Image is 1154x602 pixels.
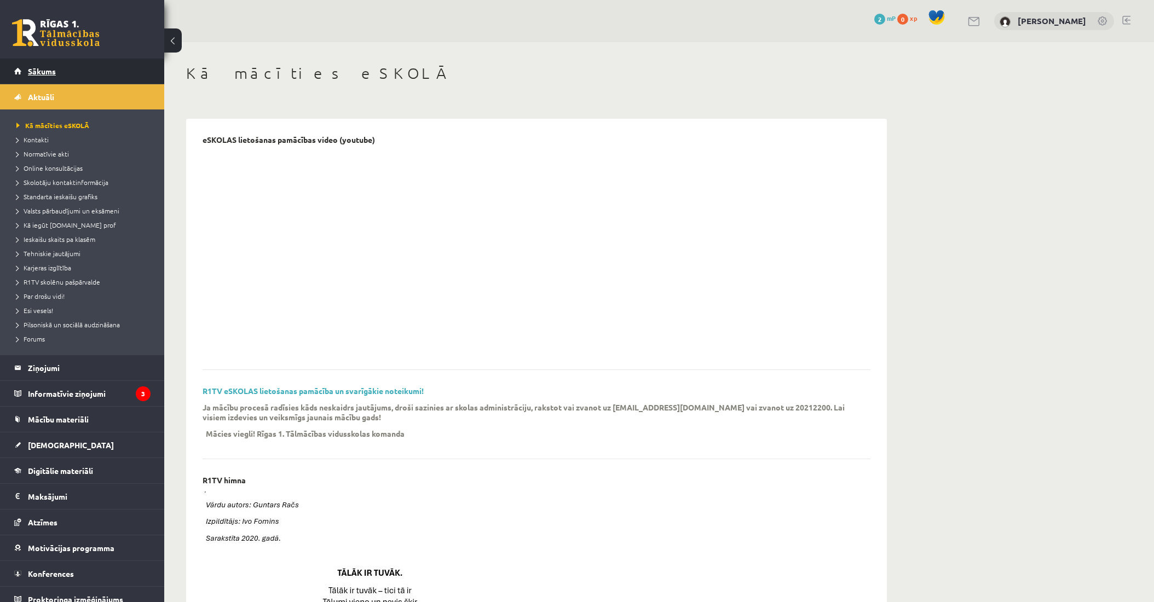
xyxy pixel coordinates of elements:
a: 2 mP [874,14,896,22]
img: Rinalds Vītols [1000,16,1011,27]
a: Mācību materiāli [14,407,151,432]
a: Atzīmes [14,510,151,535]
span: Sākums [28,66,56,76]
a: [PERSON_NAME] [1018,15,1086,26]
a: Skolotāju kontaktinformācija [16,177,153,187]
p: Ja mācību procesā radīsies kāds neskaidrs jautājums, droši sazinies ar skolas administrāciju, rak... [203,402,854,422]
a: Karjeras izglītība [16,263,153,273]
p: Mācies viegli! [206,429,255,438]
a: Online konsultācijas [16,163,153,173]
a: [DEMOGRAPHIC_DATA] [14,432,151,458]
span: 0 [897,14,908,25]
a: Ieskaišu skaits pa klasēm [16,234,153,244]
span: Valsts pārbaudījumi un eksāmeni [16,206,119,215]
span: Kā mācīties eSKOLĀ [16,121,89,130]
a: Kā mācīties eSKOLĀ [16,120,153,130]
a: Maksājumi [14,484,151,509]
h1: Kā mācīties eSKOLĀ [186,64,887,83]
legend: Maksājumi [28,484,151,509]
p: R1TV himna [203,476,246,485]
span: Tehniskie jautājumi [16,249,80,258]
span: Skolotāju kontaktinformācija [16,178,108,187]
span: Mācību materiāli [28,414,89,424]
span: Pilsoniskā un sociālā audzināšana [16,320,120,329]
a: Kontakti [16,135,153,144]
span: xp [910,14,917,22]
a: 0 xp [897,14,922,22]
span: Digitālie materiāli [28,466,93,476]
a: Par drošu vidi! [16,291,153,301]
span: Atzīmes [28,517,57,527]
span: R1TV skolēnu pašpārvalde [16,277,100,286]
span: Aktuāli [28,92,54,102]
a: Sākums [14,59,151,84]
span: 2 [874,14,885,25]
a: Forums [16,334,153,344]
legend: Informatīvie ziņojumi [28,381,151,406]
span: mP [887,14,896,22]
a: R1TV skolēnu pašpārvalde [16,277,153,287]
span: [DEMOGRAPHIC_DATA] [28,440,114,450]
span: Ieskaišu skaits pa klasēm [16,235,95,244]
a: Tehniskie jautājumi [16,248,153,258]
span: Esi vesels! [16,306,53,315]
span: Par drošu vidi! [16,292,65,300]
span: Standarta ieskaišu grafiks [16,192,97,201]
p: eSKOLAS lietošanas pamācības video (youtube) [203,135,375,144]
a: Ziņojumi [14,355,151,380]
a: Kā iegūt [DOMAIN_NAME] prof [16,220,153,230]
a: Standarta ieskaišu grafiks [16,192,153,201]
a: Pilsoniskā un sociālā audzināšana [16,320,153,329]
a: Informatīvie ziņojumi3 [14,381,151,406]
a: Valsts pārbaudījumi un eksāmeni [16,206,153,216]
a: Aktuāli [14,84,151,109]
i: 3 [136,386,151,401]
a: R1TV eSKOLAS lietošanas pamācība un svarīgākie noteikumi! [203,386,424,396]
a: Konferences [14,561,151,586]
a: Rīgas 1. Tālmācības vidusskola [12,19,100,47]
a: Motivācijas programma [14,535,151,560]
span: Motivācijas programma [28,543,114,553]
span: Forums [16,334,45,343]
span: Karjeras izglītība [16,263,71,272]
legend: Ziņojumi [28,355,151,380]
p: Rīgas 1. Tālmācības vidusskolas komanda [257,429,405,438]
span: Konferences [28,569,74,578]
span: Kontakti [16,135,49,144]
span: Online konsultācijas [16,164,83,172]
span: Kā iegūt [DOMAIN_NAME] prof [16,221,116,229]
a: Digitālie materiāli [14,458,151,483]
a: Normatīvie akti [16,149,153,159]
a: Esi vesels! [16,305,153,315]
span: Normatīvie akti [16,149,69,158]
